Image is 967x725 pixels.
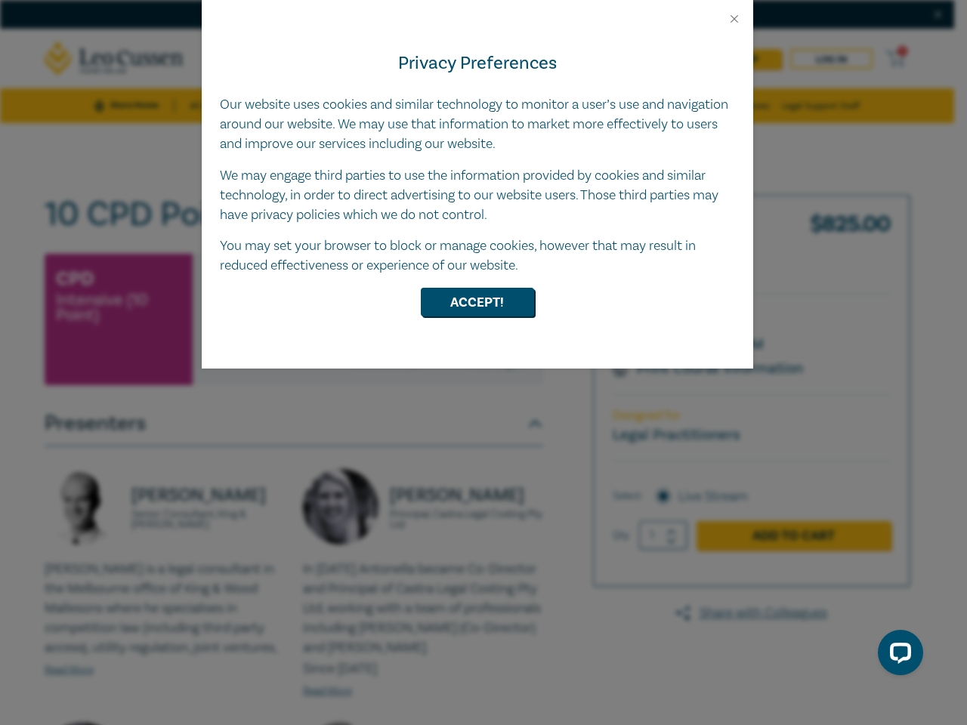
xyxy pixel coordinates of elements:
h4: Privacy Preferences [220,50,735,77]
button: Accept! [421,288,534,316]
p: We may engage third parties to use the information provided by cookies and similar technology, in... [220,166,735,225]
button: Close [728,12,741,26]
p: You may set your browser to block or manage cookies, however that may result in reduced effective... [220,236,735,276]
iframe: LiveChat chat widget [866,624,929,687]
p: Our website uses cookies and similar technology to monitor a user’s use and navigation around our... [220,95,735,154]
